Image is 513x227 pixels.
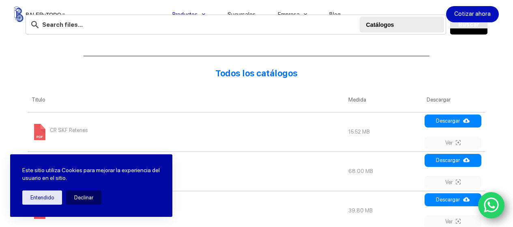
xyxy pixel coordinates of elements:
[22,190,62,205] button: Entendido
[14,6,65,22] img: Balerytodo
[344,88,423,112] th: Medida
[28,88,344,112] th: Titulo
[425,154,481,167] a: Descargar
[215,68,298,78] strong: Todos los catálogos
[50,124,88,137] span: CR SKF Retenes
[344,112,423,151] td: 15.52 MB
[22,166,160,182] p: Este sitio utiliza Cookies para mejorar la experiencia del usuario en el sitio.
[446,6,499,22] a: Cotizar ahora
[32,128,88,134] a: CR SKF Retenes
[30,19,40,30] img: search-24.svg
[26,15,446,35] input: Search files...
[478,192,505,219] a: WhatsApp
[344,151,423,191] td: 68.00 MB
[66,190,101,205] button: Declinar
[425,115,481,128] a: Descargar
[425,136,481,149] a: Ver
[425,176,481,189] a: Ver
[423,88,485,112] th: Descargar
[425,193,481,206] a: Descargar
